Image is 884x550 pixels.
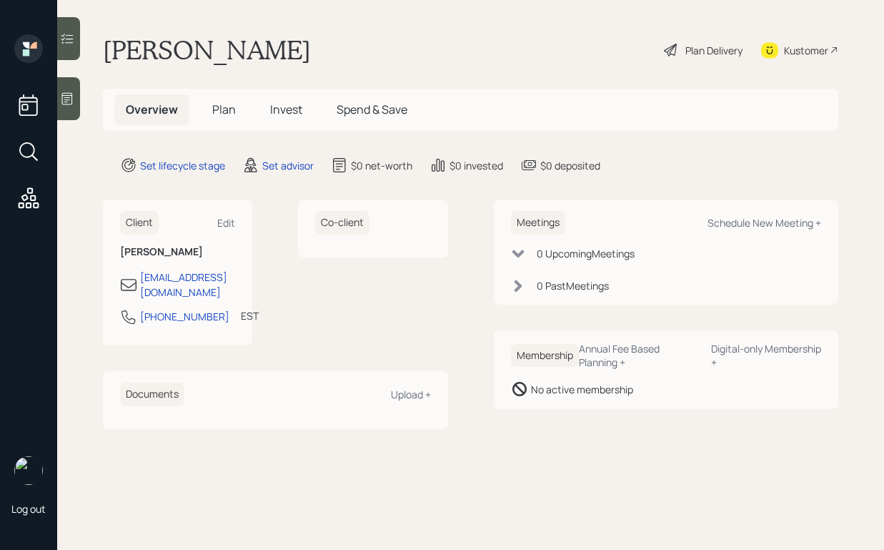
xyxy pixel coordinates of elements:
[707,216,821,230] div: Schedule New Meeting +
[315,211,369,235] h6: Co-client
[511,211,565,235] h6: Meetings
[262,158,314,173] div: Set advisor
[537,246,635,261] div: 0 Upcoming Meeting s
[579,342,700,369] div: Annual Fee Based Planning +
[120,383,184,406] h6: Documents
[540,158,600,173] div: $0 deposited
[11,502,46,516] div: Log out
[391,388,431,401] div: Upload +
[351,158,412,173] div: $0 net-worth
[140,270,235,300] div: [EMAIL_ADDRESS][DOMAIN_NAME]
[140,158,225,173] div: Set lifecycle stage
[537,278,609,293] div: 0 Past Meeting s
[784,43,828,58] div: Kustomer
[120,246,235,258] h6: [PERSON_NAME]
[531,382,633,397] div: No active membership
[217,216,235,230] div: Edit
[450,158,503,173] div: $0 invested
[337,102,407,117] span: Spend & Save
[711,342,821,369] div: Digital-only Membership +
[241,308,259,323] div: EST
[14,456,43,485] img: robby-grisanti-headshot.png
[120,211,159,235] h6: Client
[270,102,302,117] span: Invest
[212,102,236,117] span: Plan
[685,43,743,58] div: Plan Delivery
[126,102,178,117] span: Overview
[511,344,579,368] h6: Membership
[140,309,229,324] div: [PHONE_NUMBER]
[103,34,311,66] h1: [PERSON_NAME]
